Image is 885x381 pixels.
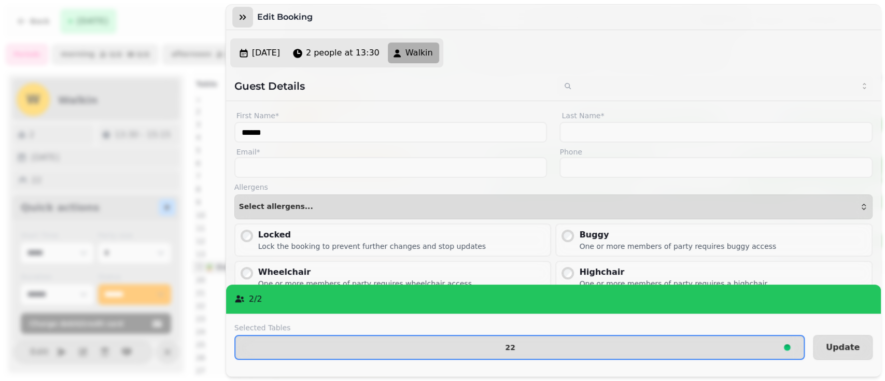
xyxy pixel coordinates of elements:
button: 22 [234,335,805,360]
label: Phone [559,147,873,157]
div: Buggy [579,229,776,241]
div: One or more members of party requires wheelchair access [258,278,472,289]
span: Select allergens... [239,203,313,211]
div: Highchair [579,266,767,278]
span: [DATE] [252,47,280,59]
div: One or more members of party requires buggy access [579,241,776,251]
h3: Edit Booking [257,11,317,23]
label: Selected Tables [234,322,805,333]
label: Last Name* [559,109,873,122]
div: Wheelchair [258,266,472,278]
div: Lock the booking to prevent further changes and stop updates [258,241,486,251]
span: Update [826,343,860,351]
button: Update [813,335,873,360]
div: Locked [258,229,486,241]
label: Email* [234,147,547,157]
p: 2 / 2 [249,293,262,305]
p: 22 [505,344,515,351]
span: 2 people at 13:30 [306,47,380,59]
div: One or more members of party requires a highchair [579,278,767,289]
span: Walkin [405,47,433,59]
button: Select allergens... [234,194,873,219]
label: First Name* [234,109,547,122]
label: Allergens [234,182,873,192]
h2: Guest Details [234,79,550,93]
